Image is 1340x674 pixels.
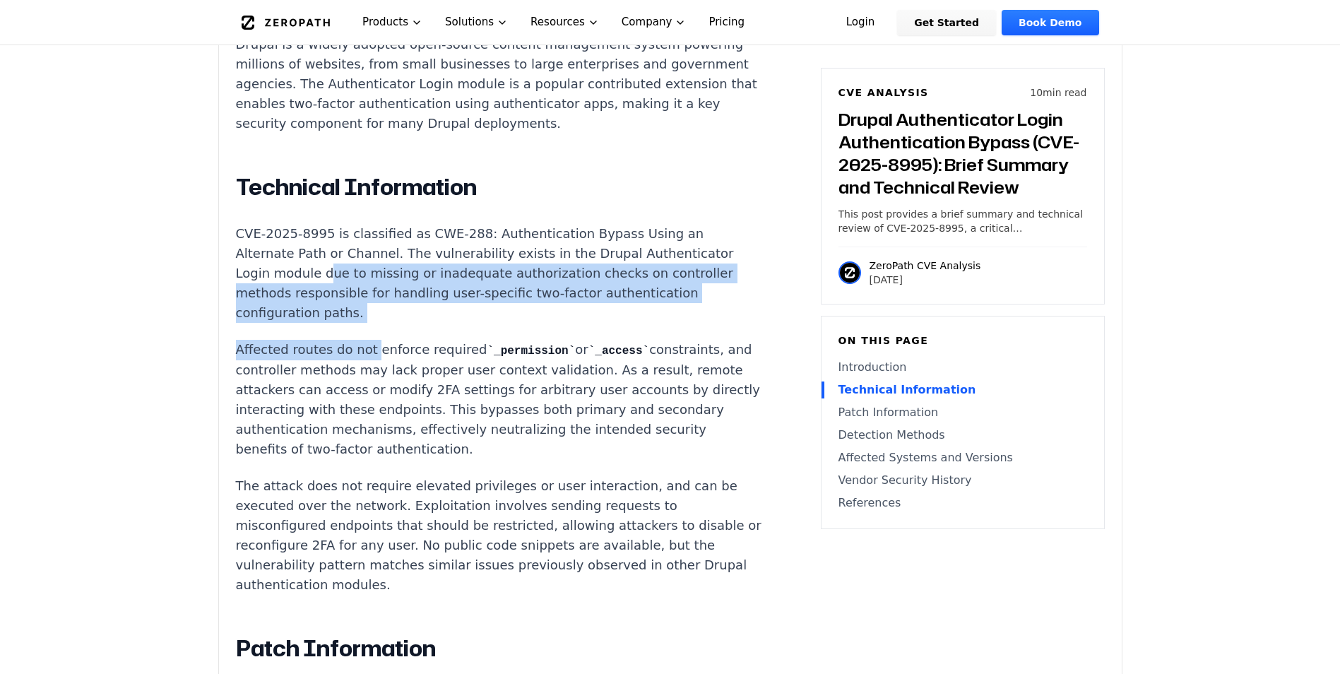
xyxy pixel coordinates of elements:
p: The attack does not require elevated privileges or user interaction, and can be executed over the... [236,476,761,595]
h2: Technical Information [236,173,761,201]
p: This post provides a brief summary and technical review of CVE-2025-8995, a critical authenticati... [838,207,1087,235]
h6: On this page [838,333,1087,348]
h3: Drupal Authenticator Login Authentication Bypass (CVE-2025-8995): Brief Summary and Technical Review [838,108,1087,199]
a: Affected Systems and Versions [838,449,1087,466]
a: Introduction [838,359,1087,376]
p: CVE-2025-8995 is classified as CWE-288: Authentication Bypass Using an Alternate Path or Channel.... [236,224,761,323]
a: Book Demo [1002,10,1098,35]
a: Login [829,10,892,35]
img: ZeroPath CVE Analysis [838,261,861,284]
a: Vendor Security History [838,472,1087,489]
a: Technical Information [838,382,1087,398]
p: ZeroPath CVE Analysis [870,259,981,273]
p: Affected routes do not enforce required or constraints, and controller methods may lack proper us... [236,340,761,459]
code: _permission [487,345,575,357]
a: Patch Information [838,404,1087,421]
h6: CVE Analysis [838,85,929,100]
code: _access [588,345,649,357]
a: References [838,495,1087,512]
p: Drupal is a widely adopted open-source content management system powering millions of websites, f... [236,35,761,134]
p: [DATE] [870,273,981,287]
p: 10 min read [1030,85,1086,100]
h2: Patch Information [236,634,761,663]
a: Get Started [897,10,996,35]
a: Detection Methods [838,427,1087,444]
